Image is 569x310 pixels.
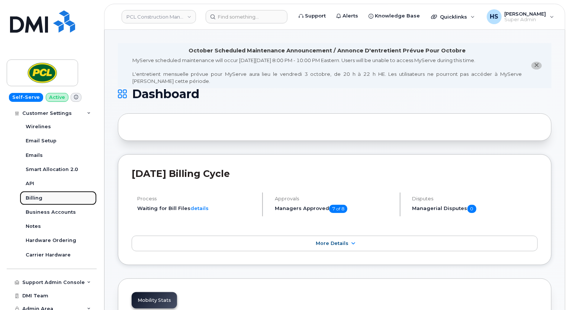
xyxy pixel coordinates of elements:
[467,205,476,213] span: 0
[316,240,348,246] span: More Details
[132,88,199,100] span: Dashboard
[531,62,542,70] button: close notification
[189,47,466,55] div: October Scheduled Maintenance Announcement / Annonce D'entretient Prévue Pour Octobre
[137,196,256,201] h4: Process
[412,205,538,213] h5: Managerial Disputes
[132,57,522,84] div: MyServe scheduled maintenance will occur [DATE][DATE] 8:00 PM - 10:00 PM Eastern. Users will be u...
[132,168,538,179] h2: [DATE] Billing Cycle
[275,205,393,213] h5: Managers Approved
[137,205,256,212] li: Waiting for Bill Files
[190,205,209,211] a: details
[329,205,347,213] span: 7 of 8
[275,196,393,201] h4: Approvals
[412,196,538,201] h4: Disputes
